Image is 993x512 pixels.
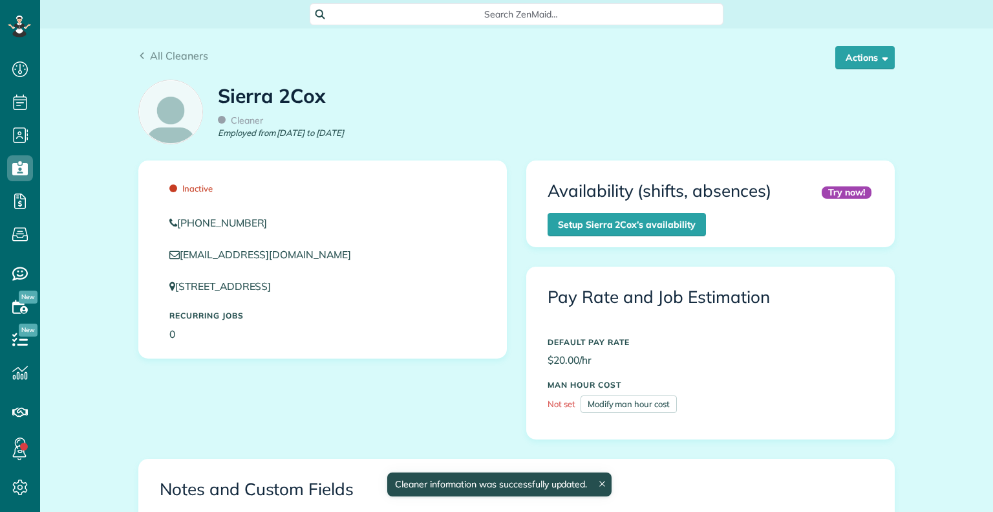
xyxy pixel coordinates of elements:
h1: Sierra 2Cox [218,85,344,107]
h5: Recurring Jobs [169,311,476,320]
h3: Availability (shifts, absences) [548,182,771,201]
div: Cleaner information was successfully updated. [387,473,612,496]
span: New [19,291,37,304]
a: All Cleaners [138,48,208,63]
p: 0 [169,327,476,342]
img: employee_icon-c2f8239691d896a72cdd9dc41cfb7b06f9d69bdd837a2ad469be8ff06ab05b5f.png [139,80,202,144]
h5: MAN HOUR COST [548,381,873,389]
span: Not set [548,399,575,409]
a: [EMAIL_ADDRESS][DOMAIN_NAME] [169,248,363,261]
a: Setup Sierra 2Cox’s availability [548,213,706,236]
div: Try now! [822,186,871,199]
p: $20.00/hr [548,353,873,368]
h3: Pay Rate and Job Estimation [548,288,873,307]
h3: Notes and Custom Fields [160,480,873,499]
h5: DEFAULT PAY RATE [548,338,873,346]
a: Modify man hour cost [581,395,677,413]
span: Cleaner [218,115,263,126]
span: Inactive [169,183,213,194]
a: [PHONE_NUMBER] [169,216,476,230]
em: Employed from [DATE] to [DATE] [218,127,344,139]
a: [STREET_ADDRESS] [169,280,283,293]
span: New [19,324,37,337]
span: All Cleaners [150,49,208,62]
button: Actions [835,46,895,69]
